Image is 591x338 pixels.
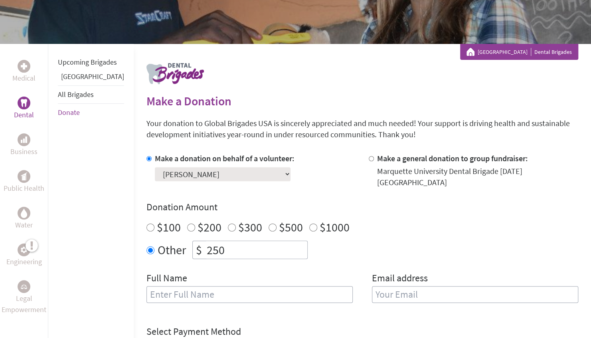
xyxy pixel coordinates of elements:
label: Email address [372,272,428,286]
a: BusinessBusiness [10,133,38,157]
li: Upcoming Brigades [58,53,124,71]
label: $300 [238,219,262,235]
label: $500 [279,219,303,235]
a: EngineeringEngineering [6,243,42,267]
h4: Select Payment Method [146,325,578,338]
p: Your donation to Global Brigades USA is sincerely appreciated and much needed! Your support is dr... [146,118,578,140]
div: Engineering [18,243,30,256]
a: MedicalMedical [12,60,36,84]
img: Medical [21,63,27,69]
div: Marquette University Dental Brigade [DATE] [GEOGRAPHIC_DATA] [377,166,578,188]
img: Legal Empowerment [21,284,27,289]
div: Dental [18,97,30,109]
div: Water [18,207,30,219]
p: Legal Empowerment [2,293,46,315]
h4: Donation Amount [146,201,578,213]
img: Dental [21,99,27,107]
p: Business [10,146,38,157]
p: Medical [12,73,36,84]
a: Legal EmpowermentLegal Empowerment [2,280,46,315]
div: Public Health [18,170,30,183]
img: Business [21,136,27,143]
a: Public HealthPublic Health [4,170,44,194]
a: Upcoming Brigades [58,57,117,67]
a: [GEOGRAPHIC_DATA] [478,48,531,56]
img: Engineering [21,247,27,253]
a: [GEOGRAPHIC_DATA] [61,72,124,81]
p: Engineering [6,256,42,267]
a: All Brigades [58,90,94,99]
div: Medical [18,60,30,73]
img: Water [21,208,27,217]
li: Donate [58,104,124,121]
a: Donate [58,108,80,117]
label: Make a donation on behalf of a volunteer: [155,153,295,163]
img: Public Health [21,172,27,180]
div: Dental Brigades [466,48,572,56]
input: Enter Amount [205,241,307,259]
li: Panama [58,71,124,85]
label: Other [158,241,186,259]
p: Dental [14,109,34,121]
label: Make a general donation to group fundraiser: [377,153,528,163]
img: logo-dental.png [146,63,204,84]
label: $200 [198,219,221,235]
p: Water [15,219,33,231]
h2: Make a Donation [146,94,578,108]
a: DentalDental [14,97,34,121]
label: $100 [157,219,181,235]
input: Your Email [372,286,578,303]
div: $ [193,241,205,259]
a: WaterWater [15,207,33,231]
li: All Brigades [58,85,124,104]
input: Enter Full Name [146,286,353,303]
div: Legal Empowerment [18,280,30,293]
label: Full Name [146,272,187,286]
label: $1000 [320,219,350,235]
div: Business [18,133,30,146]
p: Public Health [4,183,44,194]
